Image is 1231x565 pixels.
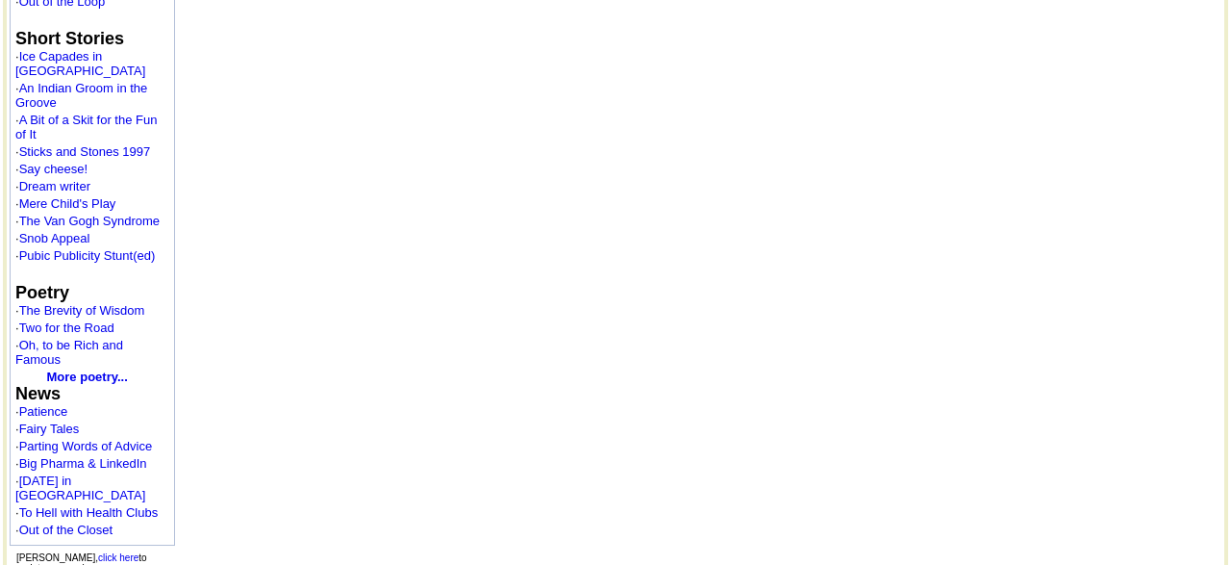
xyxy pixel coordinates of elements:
img: shim.gif [15,502,16,505]
a: Oh, to be Rich and Famous [15,338,123,367]
b: Short Stories [15,29,124,48]
a: Fairy Tales [19,422,80,436]
img: shim.gif [15,78,16,81]
font: · [15,404,67,419]
img: shim.gif [15,211,16,214]
font: · [15,505,158,520]
a: Parting Words of Advice [19,439,153,453]
font: · [15,523,113,537]
font: · [15,248,155,263]
font: · [15,422,79,436]
img: shim.gif [15,9,16,12]
img: shim.gif [15,228,16,231]
img: shim.gif [15,419,16,422]
img: shim.gif [15,110,16,113]
font: · [15,456,147,471]
a: More poetry... [47,370,128,384]
font: · [15,303,144,318]
font: · [15,474,145,502]
img: shim.gif [15,436,16,439]
font: · [15,113,157,141]
a: Two for the Road [19,321,114,335]
font: · [15,179,90,193]
a: Sticks and Stones 1997 [19,144,151,159]
font: · [15,144,150,159]
img: shim.gif [15,335,16,338]
img: shim.gif [15,263,16,266]
a: Dream writer [19,179,90,193]
font: · [15,338,123,367]
a: Patience [19,404,68,419]
font: · [15,81,147,110]
font: · [15,49,145,78]
font: · [15,321,114,335]
img: shim.gif [15,520,16,523]
a: A Bit of a Skit for the Fun of It [15,113,157,141]
b: News [15,384,61,403]
a: The Brevity of Wisdom [19,303,145,318]
a: click here [98,552,138,563]
font: · [15,162,88,176]
a: Big Pharma & LinkedIn [19,456,147,471]
img: shim.gif [15,176,16,179]
img: shim.gif [15,471,16,474]
img: shim.gif [15,318,16,321]
a: An Indian Groom in the Groove [15,81,147,110]
a: Mere Child's Play [19,196,116,211]
img: shim.gif [15,537,16,540]
font: · [15,439,152,453]
a: Say cheese! [19,162,88,176]
a: Pubic Publicity Stunt(ed) [19,248,156,263]
img: shim.gif [15,367,16,370]
a: The Van Gogh Syndrome [19,214,160,228]
font: · [15,196,115,211]
a: Ice Capades in [GEOGRAPHIC_DATA] [15,49,145,78]
img: shim.gif [15,245,16,248]
img: shim.gif [15,193,16,196]
a: Out of the Closet [19,523,113,537]
font: · [15,214,160,228]
a: To Hell with Health Clubs [19,505,159,520]
a: Snob Appeal [19,231,90,245]
b: Poetry [15,283,69,302]
font: · [15,231,89,245]
img: shim.gif [15,159,16,162]
img: shim.gif [15,141,16,144]
img: shim.gif [15,453,16,456]
a: [DATE] in [GEOGRAPHIC_DATA] [15,474,145,502]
